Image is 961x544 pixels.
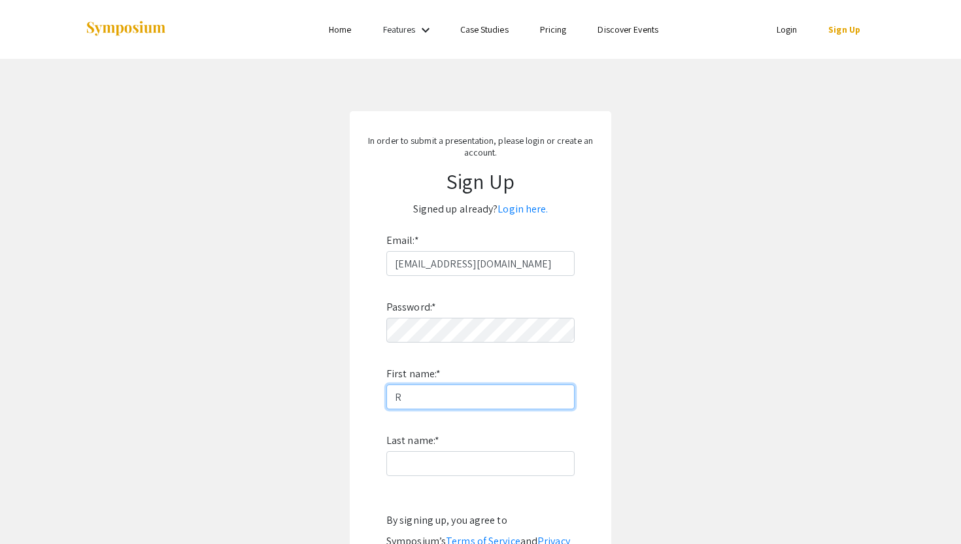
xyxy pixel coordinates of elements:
label: Last name: [386,430,439,451]
a: Home [329,24,351,35]
label: Password: [386,297,436,318]
a: Features [383,24,416,35]
a: Discover Events [598,24,658,35]
a: Login here. [497,202,548,216]
p: Signed up already? [363,199,598,220]
img: Symposium by ForagerOne [85,20,167,38]
h1: Sign Up [363,169,598,194]
a: Pricing [540,24,567,35]
p: In order to submit a presentation, please login or create an account. [363,135,598,158]
a: Login [777,24,798,35]
a: Case Studies [460,24,509,35]
mat-icon: Expand Features list [418,22,433,38]
iframe: Chat [10,485,56,534]
label: First name: [386,364,441,384]
label: Email: [386,230,419,251]
a: Sign Up [828,24,860,35]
